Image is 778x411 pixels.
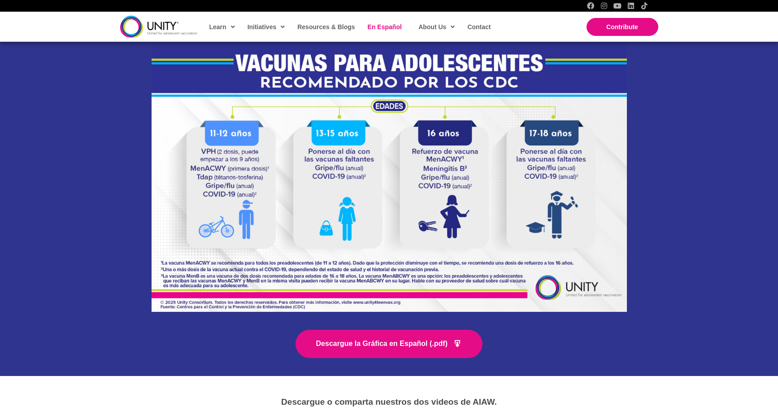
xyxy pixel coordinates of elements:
a: Instagram [600,2,608,9]
span: En Español [368,23,402,31]
a: Descargue la Gráfica en Español (.pdf) [296,330,483,358]
a: YouTube [614,2,621,9]
strong: Descargue o comparta nuestros dos videos de AIAW. [281,397,497,407]
a: About Us [414,17,458,37]
a: Facebook [587,2,594,9]
a: Resources & Blogs [293,17,358,37]
a: Contact [463,17,494,37]
span: Initiatives [248,20,285,34]
span: About Us [418,20,455,34]
span: Contact [467,23,491,31]
a: Contribute [587,18,658,36]
a: TikTok [641,2,648,9]
a: En Español [363,17,405,37]
img: unity-logo-dark [120,16,197,38]
span: Descargue la Gráfica en Español (.pdf) [316,340,448,347]
a: LinkedIn [627,2,635,9]
span: Resources & Blogs [297,23,355,31]
img: CDC RECVACC2025spanish 1600x900 v3 [152,44,627,312]
span: Learn [209,20,235,34]
span: Contribute [606,23,638,31]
